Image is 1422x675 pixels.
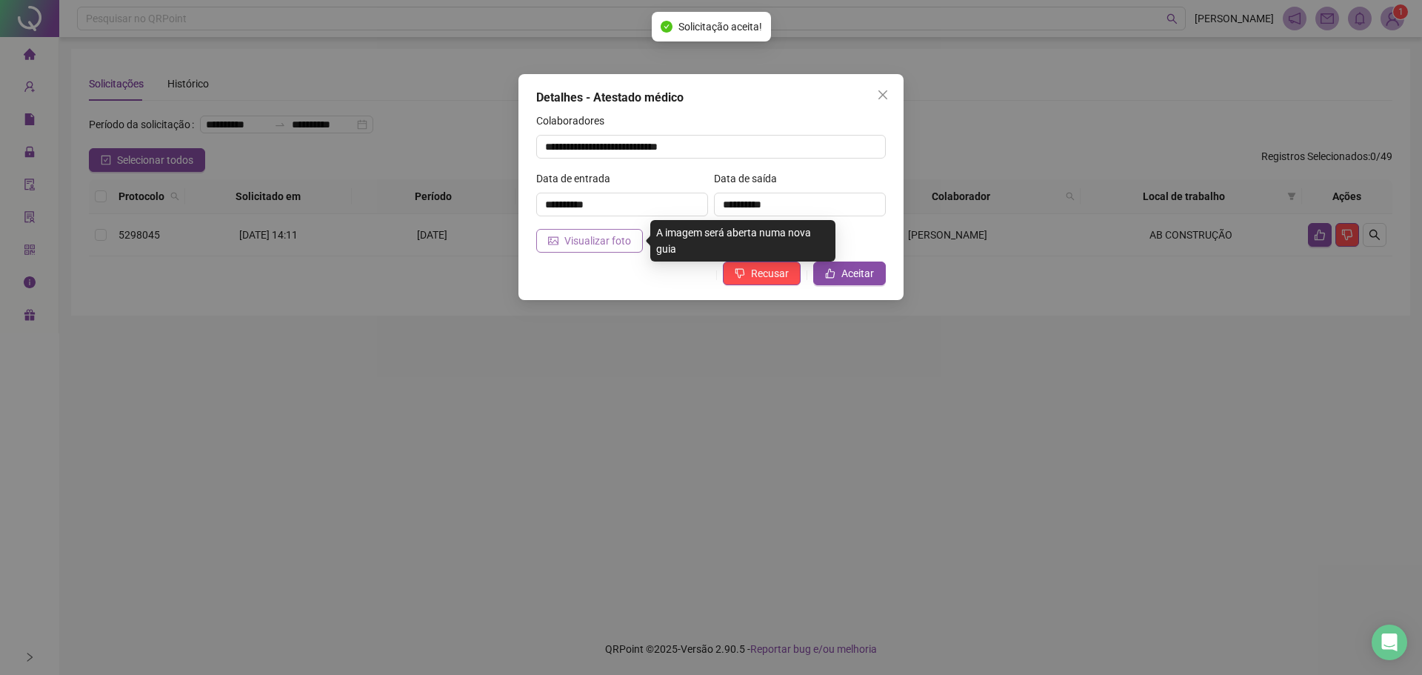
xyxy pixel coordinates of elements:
[813,262,886,285] button: Aceitar
[1372,625,1407,660] div: Open Intercom Messenger
[564,233,631,249] span: Visualizar foto
[877,89,889,101] span: close
[678,19,762,35] span: Solicitação aceita!
[735,268,745,279] span: dislike
[841,265,874,282] span: Aceitar
[661,21,672,33] span: check-circle
[536,170,620,187] label: Data de entrada
[650,220,835,262] div: A imagem será aberta numa nova guia
[871,83,895,107] button: Close
[751,265,789,282] span: Recusar
[714,170,787,187] label: Data de saída
[723,262,801,285] button: Recusar
[536,89,886,107] div: Detalhes - Atestado médico
[548,236,558,246] span: picture
[536,229,643,253] button: Visualizar foto
[536,113,614,129] label: Colaboradores
[825,268,835,279] span: like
